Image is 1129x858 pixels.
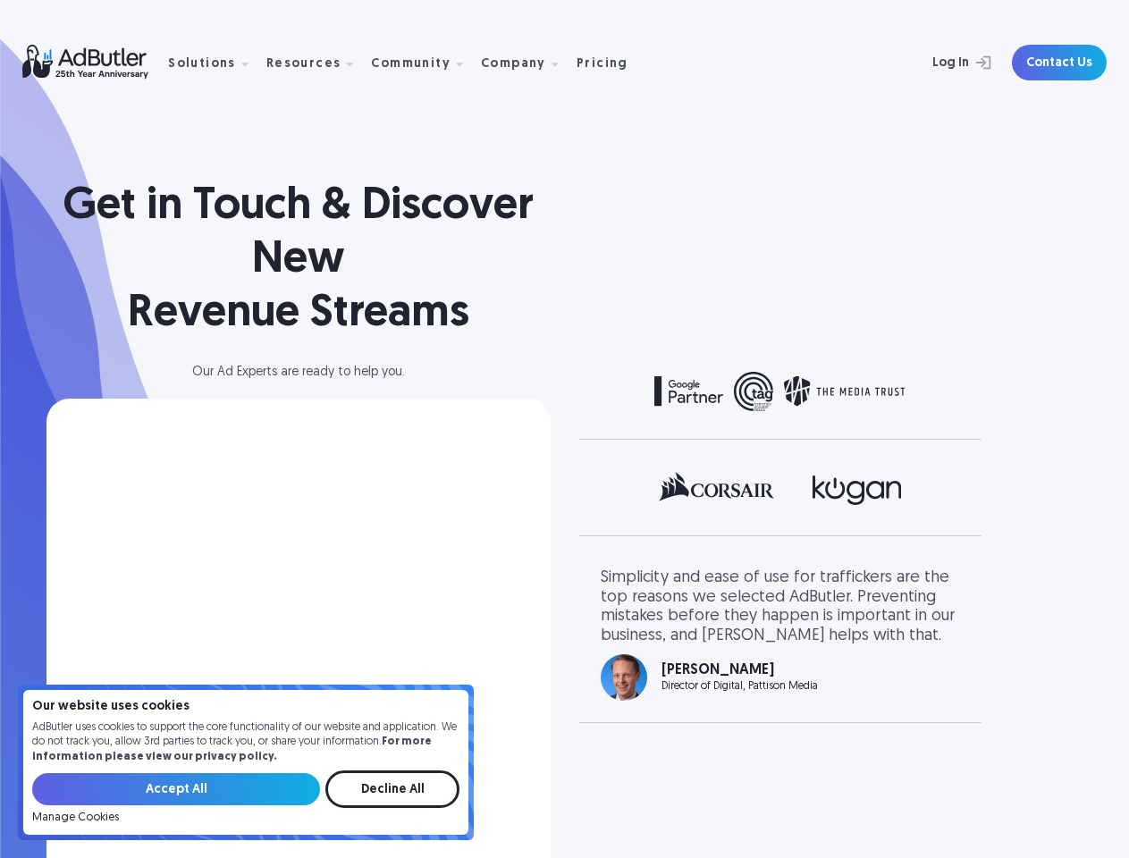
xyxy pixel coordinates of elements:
[661,663,818,677] div: [PERSON_NAME]
[32,701,459,713] h4: Our website uses cookies
[481,58,546,71] div: Company
[32,773,320,805] input: Accept All
[601,568,960,645] div: Simplicity and ease of use for traffickers are the top reasons we selected AdButler. Preventing m...
[481,35,573,91] div: Company
[168,35,263,91] div: Solutions
[325,770,459,808] input: Decline All
[889,472,960,514] div: next slide
[46,181,551,341] h1: Get in Touch & Discover New Revenue Streams
[266,58,341,71] div: Resources
[577,58,628,71] div: Pricing
[371,35,477,91] div: Community
[46,366,551,379] div: Our Ad Experts are ready to help you.
[601,472,672,514] div: previous slide
[32,720,459,765] p: AdButler uses cookies to support the core functionality of our website and application. We do not...
[601,372,960,417] div: carousel
[601,472,960,514] div: carousel
[885,45,1001,80] a: Log In
[577,55,643,71] a: Pricing
[168,58,236,71] div: Solutions
[601,372,672,417] div: previous slide
[889,568,960,701] div: next slide
[32,770,459,824] form: Email Form
[1012,45,1107,80] a: Contact Us
[601,568,960,701] div: 2 of 3
[266,35,368,91] div: Resources
[601,472,960,509] div: 2 of 3
[601,568,672,701] div: previous slide
[601,568,960,701] div: carousel
[32,812,119,824] a: Manage Cookies
[371,58,451,71] div: Community
[601,372,960,411] div: 2 of 2
[661,681,818,692] div: Director of Digital, Pattison Media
